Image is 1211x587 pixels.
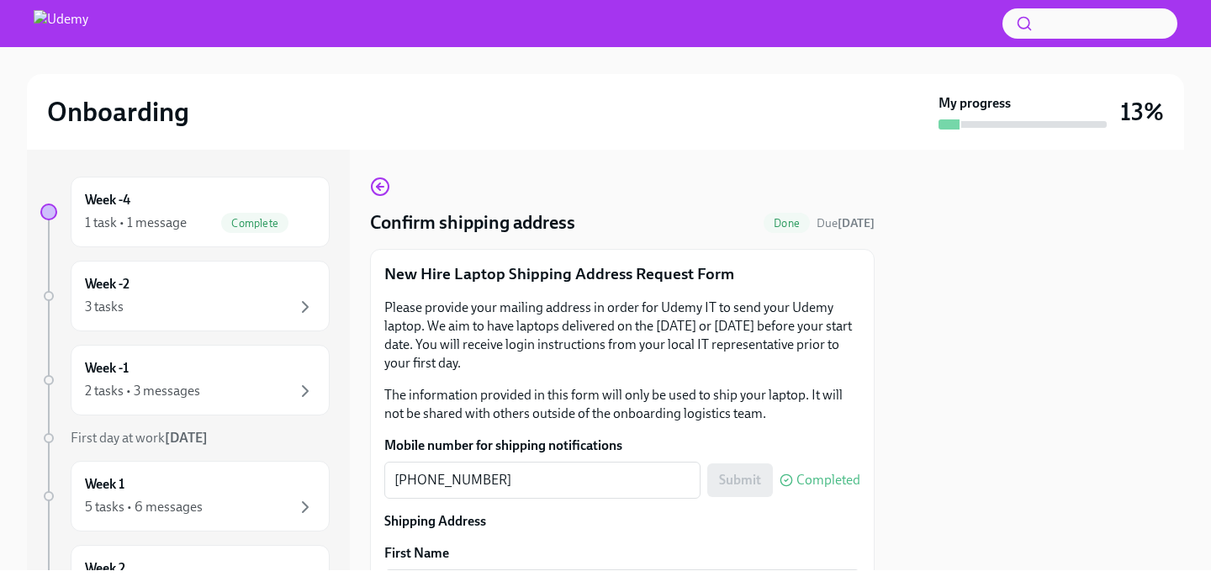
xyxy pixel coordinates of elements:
p: Please provide your mailing address in order for Udemy IT to send your Udemy laptop. We aim to ha... [384,299,860,373]
p: New Hire Laptop Shipping Address Request Form [384,263,860,285]
label: Mobile number for shipping notifications [384,436,860,455]
h2: Onboarding [47,95,189,129]
span: Complete [221,217,288,230]
span: Completed [796,473,860,487]
div: 5 tasks • 6 messages [85,498,203,516]
h6: Week -4 [85,191,130,209]
h6: Week 2 [85,559,125,578]
span: First day at work [71,430,208,446]
a: Week 15 tasks • 6 messages [40,461,330,531]
span: Due [817,216,875,230]
strong: [DATE] [165,430,208,446]
a: First day at work[DATE] [40,429,330,447]
h6: Week -1 [85,359,129,378]
h4: Confirm shipping address [370,210,575,235]
div: 3 tasks [85,298,124,316]
label: First Name [384,544,860,563]
h6: Week -2 [85,275,130,293]
p: The information provided in this form will only be used to ship your laptop. It will not be share... [384,386,860,423]
div: 2 tasks • 3 messages [85,382,200,400]
img: Udemy [34,10,88,37]
strong: [DATE] [838,216,875,230]
h3: 13% [1120,97,1164,127]
h6: Week 1 [85,475,124,494]
a: Week -41 task • 1 messageComplete [40,177,330,247]
strong: Shipping Address [384,513,486,529]
a: Week -12 tasks • 3 messages [40,345,330,415]
span: September 13th, 2025 06:30 [817,215,875,231]
textarea: [PHONE_NUMBER] [394,470,690,490]
div: 1 task • 1 message [85,214,187,232]
strong: My progress [939,94,1011,113]
span: Done [764,217,810,230]
a: Week -23 tasks [40,261,330,331]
